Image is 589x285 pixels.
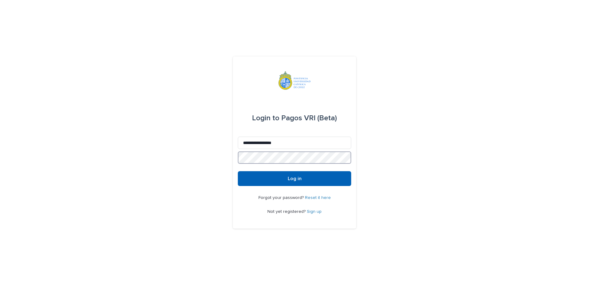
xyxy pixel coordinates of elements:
a: Sign up [307,209,322,214]
div: Pagos VRI (Beta) [252,109,337,127]
span: Log in [288,176,302,181]
span: Login to [252,114,279,122]
span: Not yet registered? [267,209,307,214]
span: Forgot your password? [258,196,305,200]
button: Log in [238,171,351,186]
a: Reset it here [305,196,331,200]
img: iqsleoUpQLaG7yz5l0jK [278,71,311,90]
